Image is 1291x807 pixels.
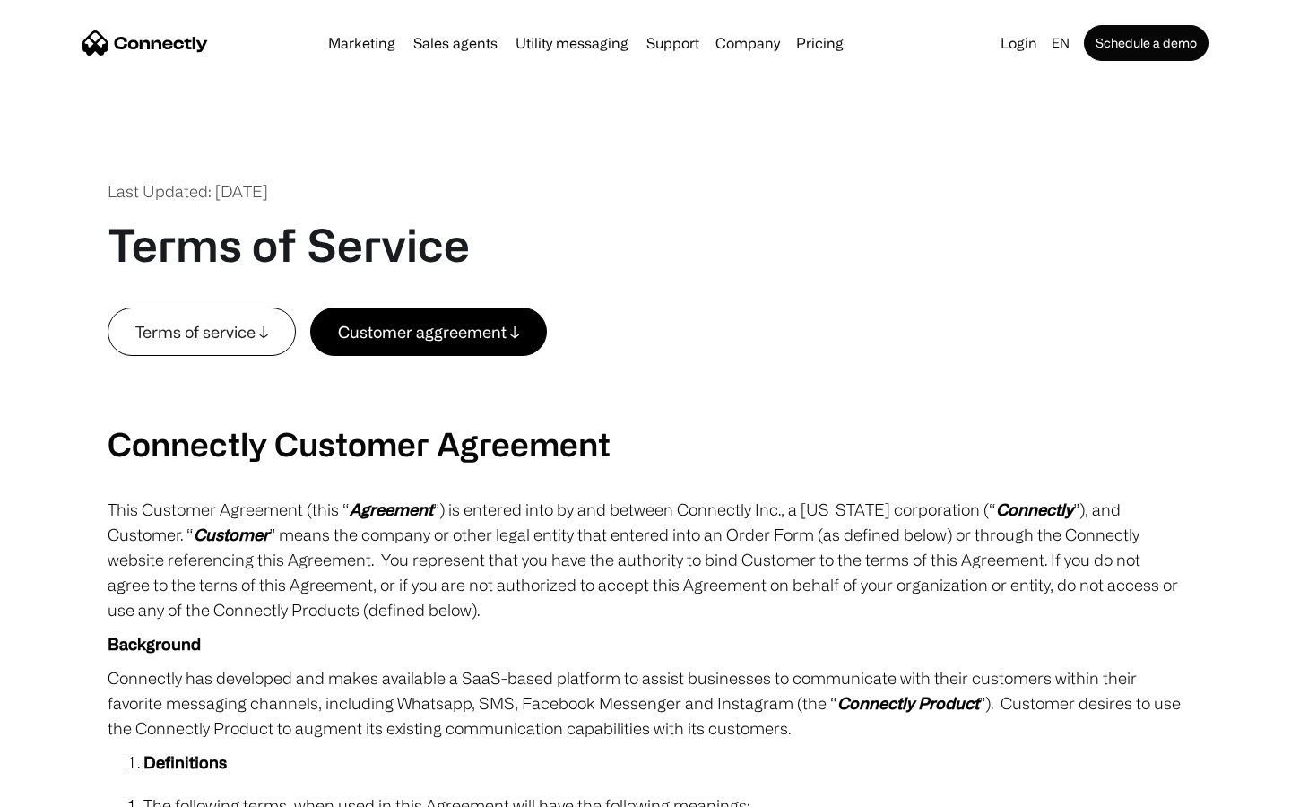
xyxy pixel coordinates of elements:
[18,774,108,801] aside: Language selected: English
[350,500,433,518] em: Agreement
[108,390,1183,415] p: ‍
[1084,25,1209,61] a: Schedule a demo
[996,500,1073,518] em: Connectly
[715,30,780,56] div: Company
[36,776,108,801] ul: Language list
[108,635,201,653] strong: Background
[108,665,1183,741] p: Connectly has developed and makes available a SaaS-based platform to assist businesses to communi...
[108,497,1183,622] p: This Customer Agreement (this “ ”) is entered into by and between Connectly Inc., a [US_STATE] co...
[508,36,636,50] a: Utility messaging
[993,30,1044,56] a: Login
[1052,30,1070,56] div: en
[837,694,979,712] em: Connectly Product
[108,179,268,204] div: Last Updated: [DATE]
[789,36,851,50] a: Pricing
[108,218,470,272] h1: Terms of Service
[108,356,1183,381] p: ‍
[338,319,519,344] div: Customer aggreement ↓
[406,36,505,50] a: Sales agents
[639,36,706,50] a: Support
[108,424,1183,463] h2: Connectly Customer Agreement
[194,525,269,543] em: Customer
[143,753,227,771] strong: Definitions
[321,36,403,50] a: Marketing
[135,319,268,344] div: Terms of service ↓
